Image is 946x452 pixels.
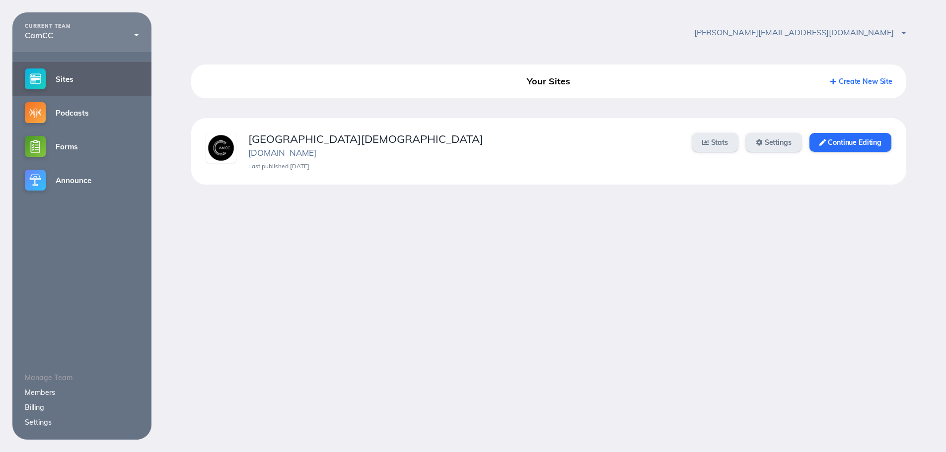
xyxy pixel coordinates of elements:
a: Sites [12,62,151,96]
div: Last published [DATE] [248,163,680,170]
img: announce-small@2x.png [25,170,46,191]
span: [PERSON_NAME][EMAIL_ADDRESS][DOMAIN_NAME] [694,27,906,37]
a: Create New Site [830,77,892,86]
a: Podcasts [12,96,151,129]
a: Forms [12,129,151,163]
div: CURRENT TEAM [25,23,139,29]
img: vievzmvafxvnastf.png [206,133,236,163]
img: podcasts-small@2x.png [25,102,46,123]
a: Stats [692,133,738,152]
div: CamCC [25,31,139,40]
img: forms-small@2x.png [25,136,46,157]
a: Billing [25,403,44,412]
a: Continue Editing [809,133,891,152]
img: sites-small@2x.png [25,68,46,89]
div: Your Sites [434,72,663,90]
a: [DOMAIN_NAME] [248,147,316,158]
a: Settings [746,133,801,152]
div: [GEOGRAPHIC_DATA][DEMOGRAPHIC_DATA] [248,133,680,145]
a: Members [25,388,55,397]
a: Settings [25,418,52,427]
span: Manage Team [25,373,73,382]
a: Announce [12,163,151,197]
